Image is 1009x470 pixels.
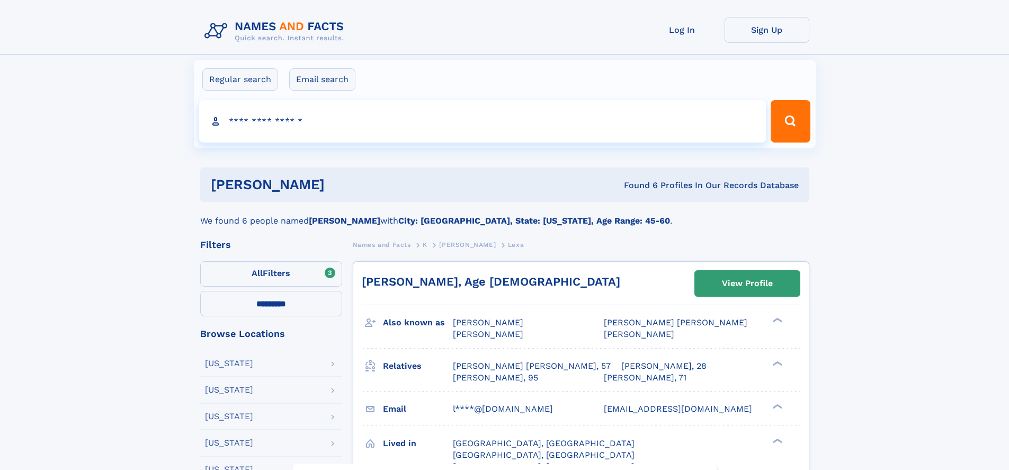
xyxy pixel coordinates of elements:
[725,17,809,43] a: Sign Up
[640,17,725,43] a: Log In
[439,241,496,249] span: [PERSON_NAME]
[383,314,453,332] h3: Also known as
[205,359,253,368] div: [US_STATE]
[695,271,800,296] a: View Profile
[423,241,427,249] span: K
[211,178,475,191] h1: [PERSON_NAME]
[362,275,620,288] a: [PERSON_NAME], Age [DEMOGRAPHIC_DATA]
[200,17,353,46] img: Logo Names and Facts
[453,317,523,327] span: [PERSON_NAME]
[770,317,783,324] div: ❯
[604,404,752,414] span: [EMAIL_ADDRESS][DOMAIN_NAME]
[252,268,263,278] span: All
[199,100,766,143] input: search input
[474,180,799,191] div: Found 6 Profiles In Our Records Database
[722,271,773,296] div: View Profile
[353,238,411,251] a: Names and Facts
[770,360,783,367] div: ❯
[453,329,523,339] span: [PERSON_NAME]
[398,216,670,226] b: City: [GEOGRAPHIC_DATA], State: [US_STATE], Age Range: 45-60
[200,202,809,227] div: We found 6 people named with .
[200,261,342,287] label: Filters
[770,403,783,410] div: ❯
[423,238,427,251] a: K
[202,68,278,91] label: Regular search
[439,238,496,251] a: [PERSON_NAME]
[289,68,355,91] label: Email search
[621,360,707,372] a: [PERSON_NAME], 28
[453,450,635,460] span: [GEOGRAPHIC_DATA], [GEOGRAPHIC_DATA]
[383,434,453,453] h3: Lived in
[604,329,674,339] span: [PERSON_NAME]
[453,372,538,384] a: [PERSON_NAME], 95
[453,438,635,448] span: [GEOGRAPHIC_DATA], [GEOGRAPHIC_DATA]
[453,360,611,372] a: [PERSON_NAME] [PERSON_NAME], 57
[200,329,342,339] div: Browse Locations
[200,240,342,250] div: Filters
[383,400,453,418] h3: Email
[309,216,380,226] b: [PERSON_NAME]
[383,357,453,375] h3: Relatives
[205,412,253,421] div: [US_STATE]
[604,317,747,327] span: [PERSON_NAME] [PERSON_NAME]
[770,437,783,444] div: ❯
[205,439,253,447] div: [US_STATE]
[771,100,810,143] button: Search Button
[508,241,524,249] span: Lexa
[604,372,686,384] a: [PERSON_NAME], 71
[205,386,253,394] div: [US_STATE]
